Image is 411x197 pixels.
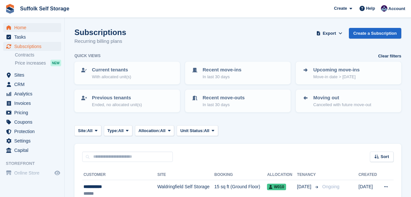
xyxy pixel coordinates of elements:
button: Site: All [74,125,101,136]
span: Protection [14,127,53,136]
p: In last 30 days [203,74,241,80]
button: Unit Status: All [177,125,218,136]
span: Price increases [15,60,46,66]
a: menu [3,108,61,117]
th: Allocation [267,170,297,180]
a: Contracts [15,52,61,58]
span: All [118,128,124,134]
span: Help [366,5,375,12]
span: Capital [14,146,53,155]
a: Moving out Cancelled with future move-out [296,90,401,112]
span: CRM [14,80,53,89]
span: [DATE] [297,183,313,190]
button: Allocation: All [135,125,174,136]
p: Previous tenants [92,94,142,102]
th: Created [359,170,379,180]
span: Account [388,6,405,12]
p: Upcoming move-ins [313,66,360,74]
p: Recurring billing plans [74,38,126,45]
a: Upcoming move-ins Move-in date > [DATE] [296,62,401,84]
span: Type: [107,128,118,134]
th: Tenancy [297,170,320,180]
span: Sort [381,154,389,160]
a: Price increases NEW [15,59,61,67]
img: stora-icon-8386f47178a22dfd0bd8f6a31ec36ba5ce8667c1dd55bd0f319d3a0aa187defe.svg [5,4,15,14]
span: Coupons [14,117,53,127]
span: Export [323,30,336,37]
span: Allocation: [139,128,160,134]
a: Preview store [53,169,61,177]
button: Type: All [104,125,132,136]
p: In last 30 days [203,102,245,108]
p: Ended, no allocated unit(s) [92,102,142,108]
th: Customer [82,170,157,180]
a: menu [3,117,61,127]
a: Recent move-ins In last 30 days [186,62,290,84]
a: Previous tenants Ended, no allocated unit(s) [75,90,179,112]
span: Home [14,23,53,32]
a: menu [3,146,61,155]
span: Analytics [14,89,53,98]
span: Sites [14,70,53,80]
a: Suffolk Self Storage [17,3,72,14]
div: NEW [50,60,61,66]
a: menu [3,99,61,108]
p: With allocated unit(s) [92,74,131,80]
a: menu [3,136,61,145]
span: Online Store [14,168,53,178]
a: menu [3,80,61,89]
a: Current tenants With allocated unit(s) [75,62,179,84]
img: William Notcutt [381,5,387,12]
span: Ongoing [322,184,339,189]
p: Moving out [313,94,371,102]
a: Recent move-outs In last 30 days [186,90,290,112]
a: menu [3,89,61,98]
span: W010 [267,184,286,190]
a: menu [3,42,61,51]
span: All [204,128,209,134]
p: Move-in date > [DATE] [313,74,360,80]
a: menu [3,168,61,178]
span: Site: [78,128,87,134]
a: Clear filters [378,53,401,59]
span: Settings [14,136,53,145]
button: Export [315,28,344,39]
span: Create [334,5,347,12]
span: Invoices [14,99,53,108]
a: menu [3,23,61,32]
span: All [87,128,93,134]
span: Pricing [14,108,53,117]
a: menu [3,127,61,136]
p: Current tenants [92,66,131,74]
p: Recent move-outs [203,94,245,102]
th: Site [157,170,214,180]
p: Cancelled with future move-out [313,102,371,108]
span: All [160,128,166,134]
h1: Subscriptions [74,28,126,37]
span: Unit Status: [180,128,204,134]
a: menu [3,70,61,80]
h6: Quick views [74,53,101,59]
p: Recent move-ins [203,66,241,74]
span: Tasks [14,32,53,42]
span: Subscriptions [14,42,53,51]
a: Create a Subscription [349,28,401,39]
a: menu [3,32,61,42]
th: Booking [214,170,267,180]
span: Storefront [6,160,64,167]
